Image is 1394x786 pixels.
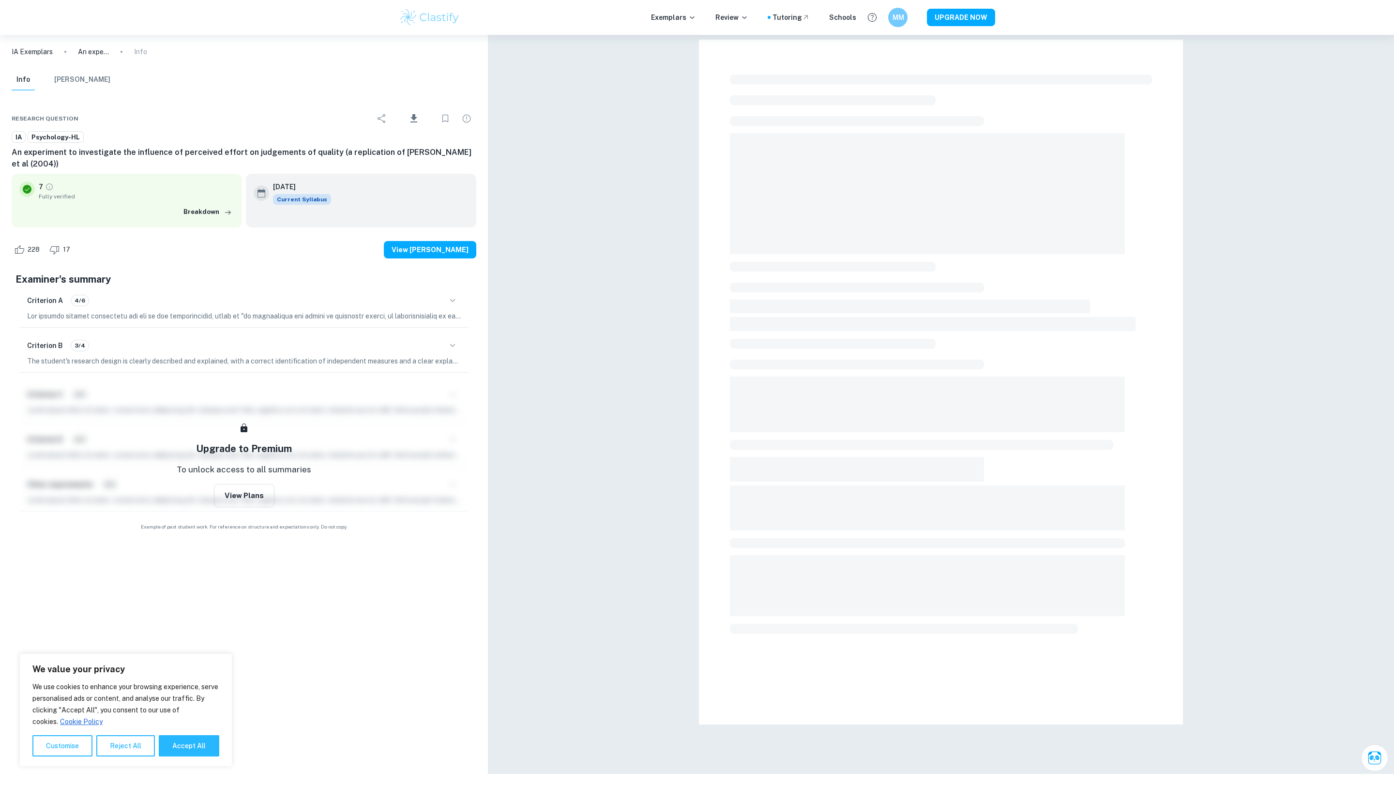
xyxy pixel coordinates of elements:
a: Schools [829,12,856,23]
button: UPGRADE NOW [927,9,995,26]
button: MM [888,8,908,27]
a: IA [12,131,26,143]
button: Reject All [96,735,155,756]
span: Current Syllabus [273,194,331,205]
p: Review [715,12,748,23]
span: 17 [58,245,76,255]
div: Download [394,106,434,131]
button: [PERSON_NAME] [54,69,110,91]
button: Accept All [159,735,219,756]
a: Tutoring [773,12,810,23]
p: Exemplars [651,12,696,23]
h5: Upgrade to Premium [196,441,292,456]
button: View [PERSON_NAME] [384,241,476,258]
button: Breakdown [181,205,234,219]
span: Research question [12,114,78,123]
div: Report issue [457,109,476,128]
h6: An experiment to investigate the influence of perceived effort on judgements of quality (a replic... [12,147,476,170]
p: We value your privacy [32,664,219,675]
a: Cookie Policy [60,717,103,726]
span: 4/6 [71,296,89,305]
p: We use cookies to enhance your browsing experience, serve personalised ads or content, and analys... [32,681,219,727]
button: View Plans [214,484,274,507]
p: Info [134,46,147,57]
button: Info [12,69,35,91]
span: Psychology-HL [28,133,83,142]
p: The student's research design is clearly described and explained, with a correct identification o... [27,356,461,366]
div: Share [372,109,392,128]
div: Like [12,242,45,257]
span: 3/4 [71,341,89,350]
h5: Examiner's summary [15,272,472,287]
img: Clastify logo [399,8,460,27]
div: This exemplar is based on the current syllabus. Feel free to refer to it for inspiration/ideas wh... [273,194,331,205]
h6: Criterion B [27,340,63,351]
div: Bookmark [436,109,455,128]
h6: MM [893,12,904,23]
div: Dislike [47,242,76,257]
span: IA [12,133,25,142]
a: Psychology-HL [28,131,84,143]
button: Customise [32,735,92,756]
p: Lor ipsumdo sitamet consectetu adi eli se doe temporincidid, utlab et "do magnaaliqua eni admini ... [27,311,461,321]
span: Fully verified [39,192,234,201]
p: 7 [39,181,43,192]
button: Help and Feedback [864,9,880,26]
h6: Criterion A [27,295,63,306]
span: Example of past student work. For reference on structure and expectations only. Do not copy. [12,523,476,530]
a: Grade fully verified [45,182,54,191]
p: To unlock access to all summaries [177,464,311,476]
div: We value your privacy [19,653,232,767]
p: An experiment to investigate the influence of perceived effort on judgements of quality (a replic... [78,46,109,57]
h6: [DATE] [273,181,323,192]
a: IA Exemplars [12,46,53,57]
button: Ask Clai [1361,744,1388,771]
span: 228 [22,245,45,255]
